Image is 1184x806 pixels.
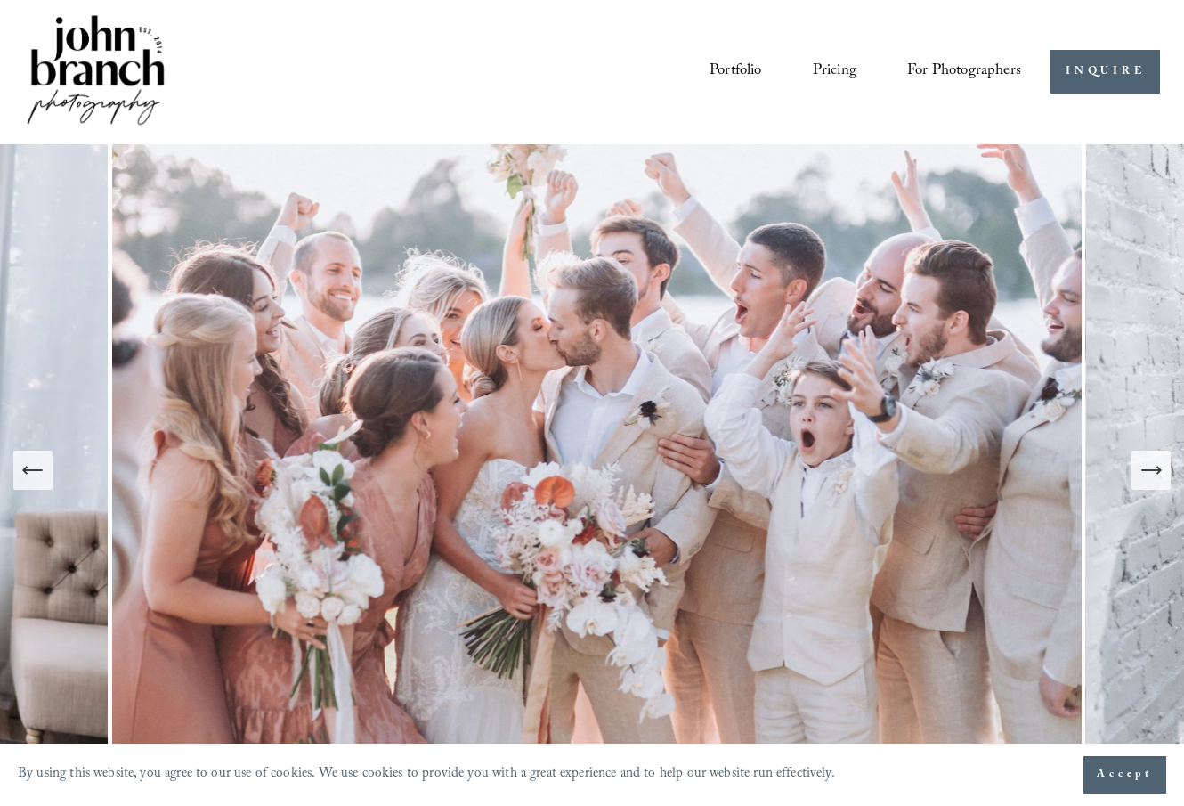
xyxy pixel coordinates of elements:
[1083,756,1166,794] button: Accept
[108,144,1086,797] img: A wedding party celebrating outdoors, featuring a bride and groom kissing amidst cheering bridesm...
[13,451,53,490] button: Previous Slide
[24,12,168,132] img: John Branch IV Photography
[907,55,1021,88] a: folder dropdown
[813,55,856,88] a: Pricing
[710,55,762,88] a: Portfolio
[1097,766,1153,784] span: Accept
[18,761,835,788] p: By using this website, you agree to our use of cookies. We use cookies to provide you with a grea...
[907,57,1021,87] span: For Photographers
[1050,50,1160,94] a: INQUIRE
[1131,451,1171,490] button: Next Slide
